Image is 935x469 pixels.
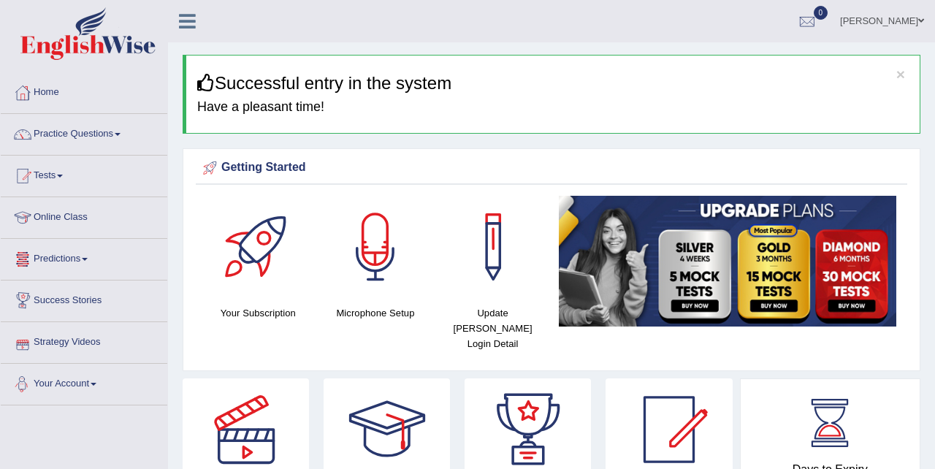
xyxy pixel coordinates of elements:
h3: Successful entry in the system [197,74,909,93]
button: × [896,66,905,82]
a: Home [1,72,167,109]
div: Getting Started [199,157,904,179]
a: Strategy Videos [1,322,167,359]
a: Your Account [1,364,167,400]
a: Tests [1,156,167,192]
h4: Microphone Setup [324,305,427,321]
h4: Have a pleasant time! [197,100,909,115]
a: Online Class [1,197,167,234]
a: Success Stories [1,281,167,317]
h4: Update [PERSON_NAME] Login Detail [441,305,544,351]
span: 0 [814,6,828,20]
a: Predictions [1,239,167,275]
a: Practice Questions [1,114,167,150]
img: small5.jpg [559,196,896,327]
h4: Your Subscription [207,305,310,321]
